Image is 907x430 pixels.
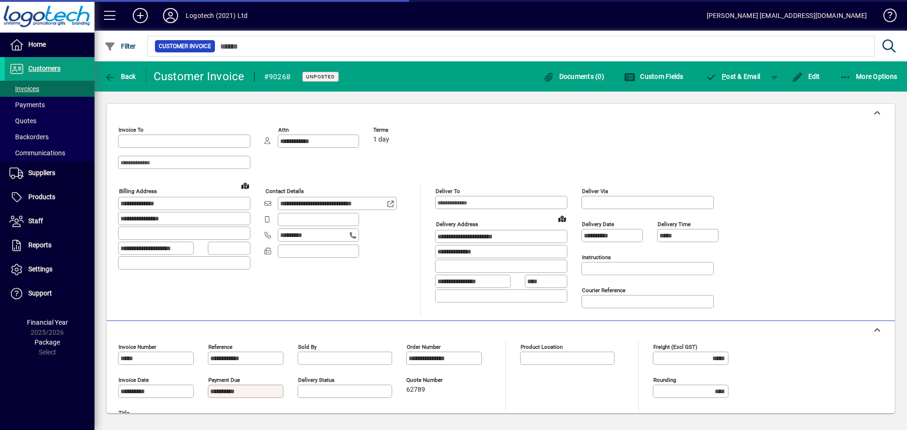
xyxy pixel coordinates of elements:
a: View on map [238,178,253,193]
span: Customer Invoice [159,42,211,51]
a: Communications [5,145,94,161]
mat-label: Payment due [208,377,240,383]
span: Customers [28,65,60,72]
span: More Options [840,73,898,80]
span: 62789 [406,386,425,394]
span: Products [28,193,55,201]
mat-label: Rounding [653,377,676,383]
span: ost & Email [706,73,761,80]
mat-label: Reference [208,344,232,350]
mat-label: Delivery time [658,221,691,228]
a: Knowledge Base [876,2,895,33]
button: Back [102,68,138,85]
mat-label: Freight (excl GST) [653,344,697,350]
span: Payments [9,101,45,109]
div: Logotech (2021) Ltd [186,8,248,23]
span: Quote number [406,377,463,383]
a: Suppliers [5,161,94,185]
a: Quotes [5,113,94,129]
span: Reports [28,241,51,249]
a: Payments [5,97,94,113]
span: Suppliers [28,169,55,177]
span: Backorders [9,133,49,141]
app-page-header-button: Back [94,68,146,85]
button: Add [125,7,155,24]
span: Staff [28,217,43,225]
span: Terms [373,127,430,133]
mat-label: Delivery date [582,221,614,228]
a: Backorders [5,129,94,145]
a: Reports [5,234,94,257]
span: 1 day [373,136,389,143]
button: Edit [789,68,822,85]
div: #90268 [264,69,291,84]
span: Filter [104,42,136,50]
mat-label: Invoice number [119,344,156,350]
a: Home [5,33,94,57]
mat-label: Invoice date [119,377,149,383]
span: Edit [792,73,820,80]
button: Documents (0) [540,68,607,85]
span: Communications [9,149,65,157]
div: Customer Invoice [154,69,245,84]
span: Settings [28,265,52,273]
button: Profile [155,7,186,24]
mat-label: Deliver To [436,188,460,194]
span: Home [28,41,46,48]
span: Custom Fields [624,73,684,80]
button: Filter [102,38,138,55]
mat-label: Title [119,410,129,416]
mat-label: Product location [521,344,563,350]
a: Settings [5,258,94,281]
mat-label: Attn [278,126,289,133]
button: Post & Email [701,68,765,85]
mat-label: Delivery status [298,377,334,383]
span: Unposted [306,74,335,80]
button: More Options [838,68,900,85]
button: Custom Fields [622,68,686,85]
span: Support [28,289,52,297]
span: P [722,73,726,80]
a: Staff [5,210,94,233]
span: Documents (0) [543,73,604,80]
mat-label: Order number [407,344,441,350]
a: Invoices [5,81,94,97]
span: Package [34,338,60,346]
div: [PERSON_NAME] [EMAIL_ADDRESS][DOMAIN_NAME] [707,8,867,23]
span: Quotes [9,117,36,125]
mat-label: Invoice To [119,126,144,133]
span: Back [104,73,136,80]
mat-label: Deliver via [582,188,608,194]
a: View on map [555,211,570,226]
span: Financial Year [27,319,68,326]
span: Invoices [9,85,39,93]
mat-label: Sold by [298,344,317,350]
a: Products [5,185,94,209]
mat-label: Instructions [582,254,611,261]
a: Support [5,282,94,305]
mat-label: Courier Reference [582,287,625,294]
